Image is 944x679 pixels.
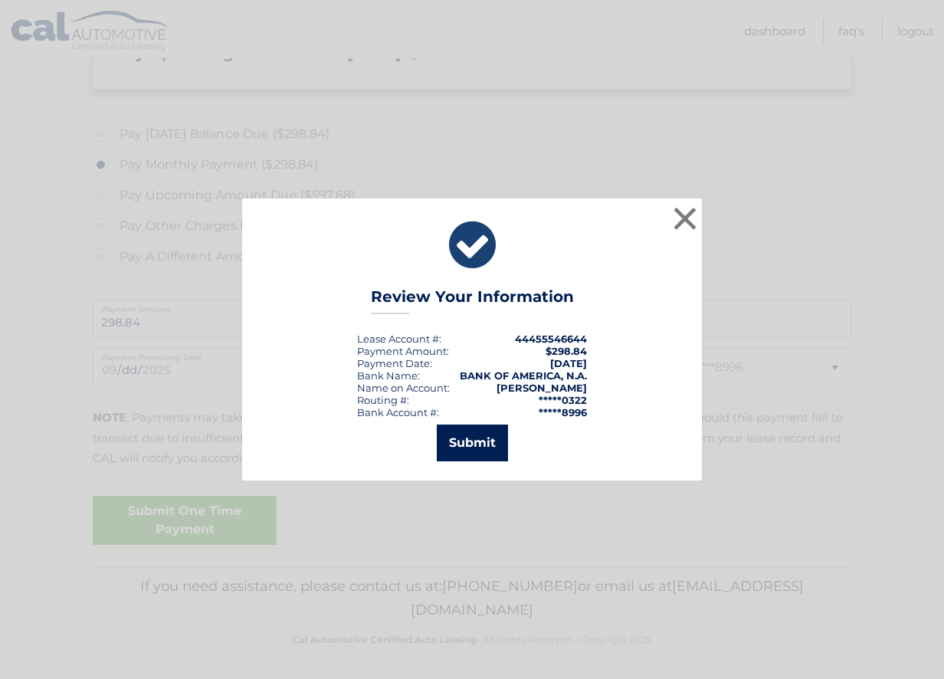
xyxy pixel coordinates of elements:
[546,345,587,357] span: $298.84
[357,345,449,357] div: Payment Amount:
[357,394,409,406] div: Routing #:
[357,369,420,382] div: Bank Name:
[371,287,574,314] h3: Review Your Information
[497,382,587,394] strong: [PERSON_NAME]
[357,406,439,418] div: Bank Account #:
[357,357,430,369] span: Payment Date
[515,333,587,345] strong: 44455546644
[437,425,508,461] button: Submit
[670,203,700,234] button: ×
[357,357,432,369] div: :
[550,357,587,369] span: [DATE]
[357,333,441,345] div: Lease Account #:
[357,382,450,394] div: Name on Account:
[460,369,587,382] strong: BANK OF AMERICA, N.A.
